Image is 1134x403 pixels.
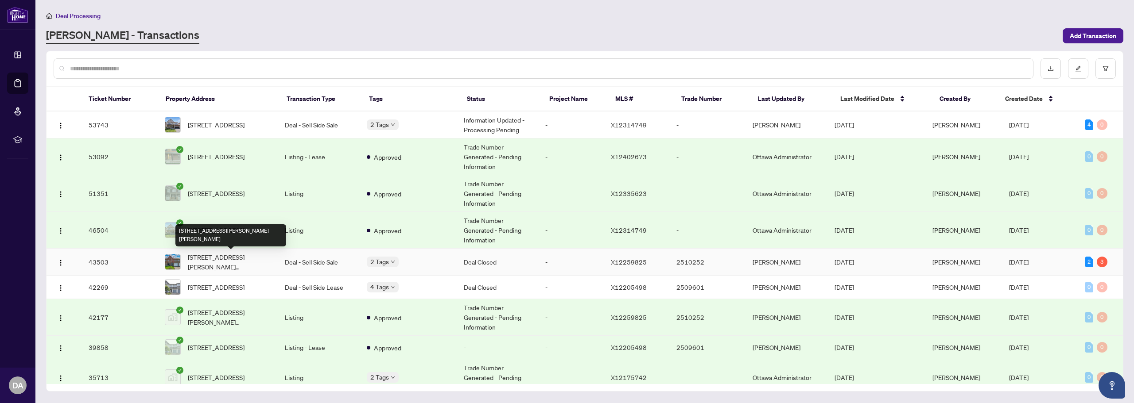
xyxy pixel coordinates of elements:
span: [STREET_ADDRESS] [188,282,245,292]
td: 2509601 [669,336,746,359]
span: down [391,260,395,264]
button: Logo [54,370,68,384]
button: Open asap [1099,372,1125,399]
span: X12259825 [611,258,647,266]
span: X12402673 [611,153,647,161]
span: [DATE] [835,258,854,266]
button: filter [1095,58,1116,79]
span: Deal Processing [56,12,101,20]
div: 0 [1097,151,1107,162]
span: download [1048,65,1054,72]
span: [PERSON_NAME] [932,258,980,266]
span: [STREET_ADDRESS] [188,188,245,198]
button: Logo [54,186,68,200]
span: 2 Tags [370,372,389,382]
span: [DATE] [1009,153,1029,161]
span: [DATE] [835,343,854,351]
span: [DATE] [835,189,854,197]
td: - [669,212,746,249]
button: Logo [54,340,68,354]
img: thumbnail-img [165,280,180,295]
span: X12314749 [611,121,647,129]
img: thumbnail-img [165,149,180,164]
th: Ticket Number [82,87,159,111]
span: [DATE] [1009,226,1029,234]
button: Add Transaction [1063,28,1123,43]
span: [DATE] [835,153,854,161]
button: Logo [54,150,68,164]
td: - [538,276,604,299]
span: [DATE] [1009,189,1029,197]
span: Approved [374,152,401,162]
button: Logo [54,280,68,294]
span: [DATE] [1009,313,1029,321]
img: Logo [57,345,64,352]
td: - [669,111,746,138]
th: Created By [932,87,998,111]
th: Transaction Type [280,87,362,111]
span: [PERSON_NAME] [932,283,980,291]
td: Ottawa Administrator [746,359,827,396]
span: [DATE] [1009,258,1029,266]
td: [PERSON_NAME] [746,336,827,359]
div: 0 [1085,188,1093,199]
button: Logo [54,223,68,237]
span: 2 Tags [370,257,389,267]
img: thumbnail-img [165,186,180,201]
button: Logo [54,310,68,324]
span: check-circle [176,337,183,344]
span: X12205498 [611,283,647,291]
span: X12314749 [611,226,647,234]
td: - [538,359,604,396]
td: Ottawa Administrator [746,212,827,249]
td: - [669,175,746,212]
th: Last Modified Date [833,87,932,111]
span: [PERSON_NAME] [932,121,980,129]
img: Logo [57,227,64,234]
div: 3 [1097,257,1107,267]
td: Information Updated - Processing Pending [457,111,539,138]
span: down [391,375,395,380]
div: 0 [1097,119,1107,130]
span: X12335623 [611,189,647,197]
td: Deal - Sell Side Sale [278,111,360,138]
img: thumbnail-img [165,370,180,385]
td: Deal - Sell Side Lease [278,276,360,299]
span: down [391,285,395,289]
td: Trade Number Generated - Pending Information [457,212,539,249]
span: [STREET_ADDRESS] [188,120,245,130]
td: - [538,175,604,212]
div: 0 [1097,372,1107,383]
div: 0 [1097,312,1107,322]
td: [PERSON_NAME] [746,276,827,299]
div: 0 [1097,188,1107,199]
span: filter [1103,65,1109,72]
td: - [538,249,604,276]
td: Ottawa Administrator [746,138,827,175]
span: Approved [374,313,401,322]
td: Listing [278,359,360,396]
td: 42269 [82,276,158,299]
th: Property Address [159,87,280,111]
div: 0 [1085,342,1093,353]
span: Add Transaction [1070,29,1116,43]
td: - [669,138,746,175]
td: - [538,138,604,175]
button: download [1041,58,1061,79]
img: thumbnail-img [165,310,180,325]
td: Trade Number Generated - Pending Information [457,359,539,396]
div: 0 [1085,225,1093,235]
td: Listing - Lease [278,138,360,175]
td: 46504 [82,212,158,249]
div: 0 [1097,282,1107,292]
div: 0 [1085,312,1093,322]
span: Last Modified Date [840,94,894,104]
th: MLS # [608,87,674,111]
td: 2510252 [669,299,746,336]
img: thumbnail-img [165,223,180,238]
span: [STREET_ADDRESS][PERSON_NAME][PERSON_NAME] [188,307,271,327]
span: Approved [374,226,401,235]
img: Logo [57,122,64,129]
span: [DATE] [1009,343,1029,351]
td: - [538,111,604,138]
